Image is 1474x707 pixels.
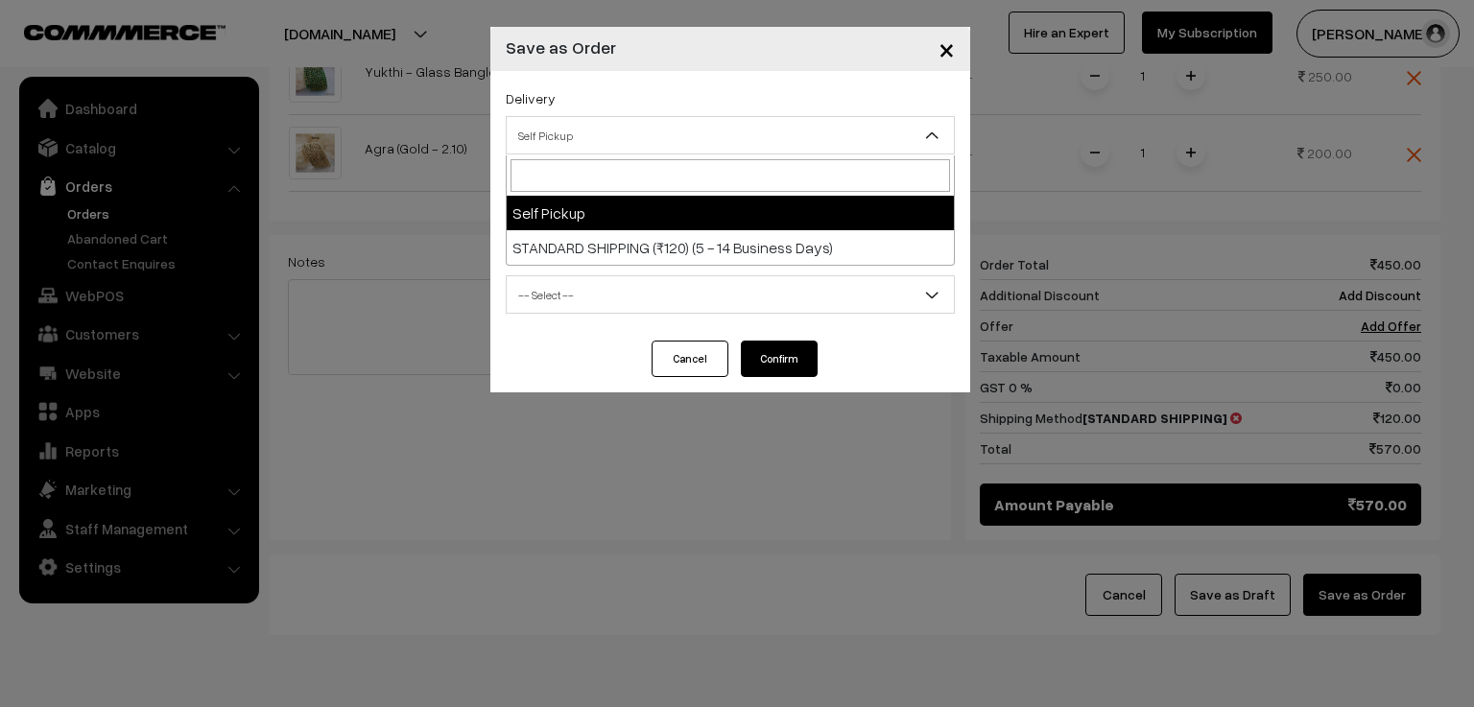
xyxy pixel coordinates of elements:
button: Cancel [652,341,728,377]
span: Self Pickup [506,116,955,154]
li: Self Pickup [507,196,954,230]
button: Close [923,19,970,79]
span: -- Select -- [507,278,954,312]
label: Delivery [506,88,556,108]
span: -- Select -- [506,275,955,314]
button: Confirm [741,341,818,377]
h4: Save as Order [506,35,616,60]
span: Self Pickup [507,119,954,153]
li: STANDARD SHIPPING (₹120) (5 - 14 Business Days) [507,230,954,265]
span: × [939,31,955,66]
